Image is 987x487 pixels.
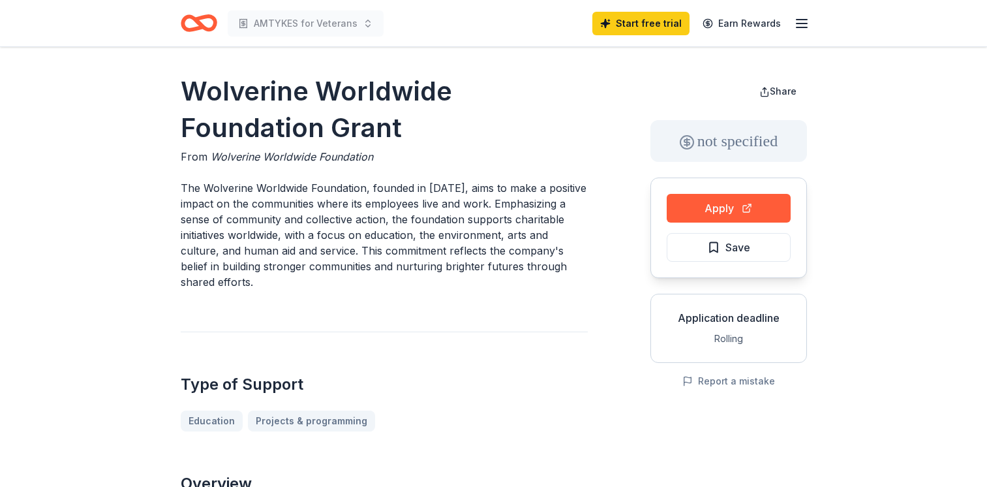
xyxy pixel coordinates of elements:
a: Projects & programming [248,411,375,432]
button: Share [749,78,807,104]
p: The Wolverine Worldwide Foundation, founded in [DATE], aims to make a positive impact on the comm... [181,180,588,290]
span: Share [770,86,797,97]
button: Save [667,233,791,262]
a: Earn Rewards [695,12,789,35]
span: Wolverine Worldwide Foundation [211,150,373,163]
button: AMTYKES for Veterans [228,10,384,37]
span: Save [725,239,750,256]
div: Application deadline [661,310,796,326]
div: not specified [650,120,807,162]
a: Start free trial [592,12,690,35]
div: From [181,149,588,165]
a: Education [181,411,243,432]
h2: Type of Support [181,374,588,395]
a: Home [181,8,217,39]
button: Apply [667,194,791,223]
button: Report a mistake [682,373,775,389]
h1: Wolverine Worldwide Foundation Grant [181,73,588,146]
div: Rolling [661,331,796,347]
span: AMTYKES for Veterans [254,16,357,31]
